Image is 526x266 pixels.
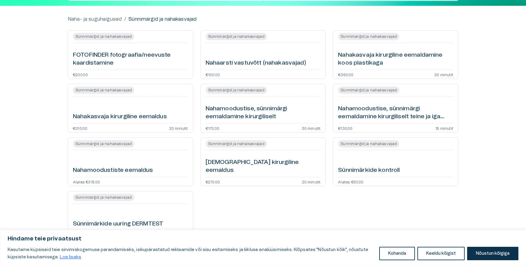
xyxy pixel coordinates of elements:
h6: Nahamoodustise, sünnimärgi eemaldamine kirurgiliselt [206,105,321,121]
h6: Nahakasvaja kirurgiline eemaldamine koos plastikaga [338,51,453,67]
p: €100.00 [206,73,220,76]
p: 20 minutit [169,126,188,130]
h6: Sünnimärkide uuring DERMTEST [73,220,163,228]
p: 30 minutit [434,73,453,76]
a: Open service booking details [68,137,193,186]
h6: FOTOFINDER fotograafia/neevuste kaardistamine [73,51,188,67]
a: Open service booking details [68,30,193,79]
span: Sünnimärgid ja nahakasvajad [73,87,134,94]
span: Sünnimärgid ja nahakasvajad [338,87,399,94]
p: / [124,16,126,23]
span: Help [31,5,40,10]
span: Sünnimärgid ja nahakasvajad [338,33,399,40]
span: Sünnimärgid ja nahakasvajad [73,140,134,147]
a: Open service booking details [200,84,326,133]
h6: [DEMOGRAPHIC_DATA] kirurgiline eemaldus [206,158,321,175]
a: Open service booking details [200,30,326,79]
span: Sünnimärgid ja nahakasvajad [73,33,134,40]
a: Loe lisaks [59,255,81,260]
p: Hindame teie privaatsust [8,235,518,243]
p: Alates €50.00 [338,180,363,183]
button: Keeldu kõigist [417,247,465,260]
span: Sünnimärgid ja nahakasvajad [73,194,134,201]
a: Open service booking details [333,84,458,133]
span: Sünnimärgid ja nahakasvajad [206,140,267,147]
a: Naha- ja suguhaigused [68,16,122,23]
a: Open service booking details [333,137,458,186]
button: Kohanda [379,247,415,260]
span: Sünnimärgid ja nahakasvajad [206,87,267,94]
h6: Nahamoodustiste eemaldus [73,166,153,175]
p: €130.00 [338,126,352,130]
span: Sünnimärgid ja nahakasvajad [338,140,399,147]
h6: Sünnimärkide kontroll [338,166,400,175]
a: Open service booking details [200,137,326,186]
p: Kasutame küpsiseid teie sirvimiskogemuse parandamiseks, isikupärastatud reklaamide või sisu esita... [8,246,375,261]
p: €170.00 [206,126,219,130]
p: 30 minutit [302,126,321,130]
button: Nõustun kõigiga [467,247,518,260]
p: 15 minutit [435,126,453,130]
p: Alates €315.00 [73,180,100,183]
a: Open service booking details [333,30,458,79]
p: €310.00 [73,126,87,130]
p: Sünnimärgid ja nahakasvajad [128,16,196,23]
p: €360.00 [338,73,353,76]
p: 20 minutit [302,180,321,183]
h6: Nahakasvaja kirurgiline eemaldus [73,113,167,121]
h6: Nahamoodustise, sünnimärgi eemaldamine kirurgiliselt teine ja iga järgnev [338,105,453,121]
a: Open service booking details [68,84,193,133]
h6: Nahaarsti vastuvõtt (nahakasvajad) [206,59,306,67]
span: Sünnimärgid ja nahakasvajad [206,33,267,40]
p: €270.00 [206,180,220,183]
a: Open service booking details [68,191,193,240]
p: €200.00 [73,73,88,76]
